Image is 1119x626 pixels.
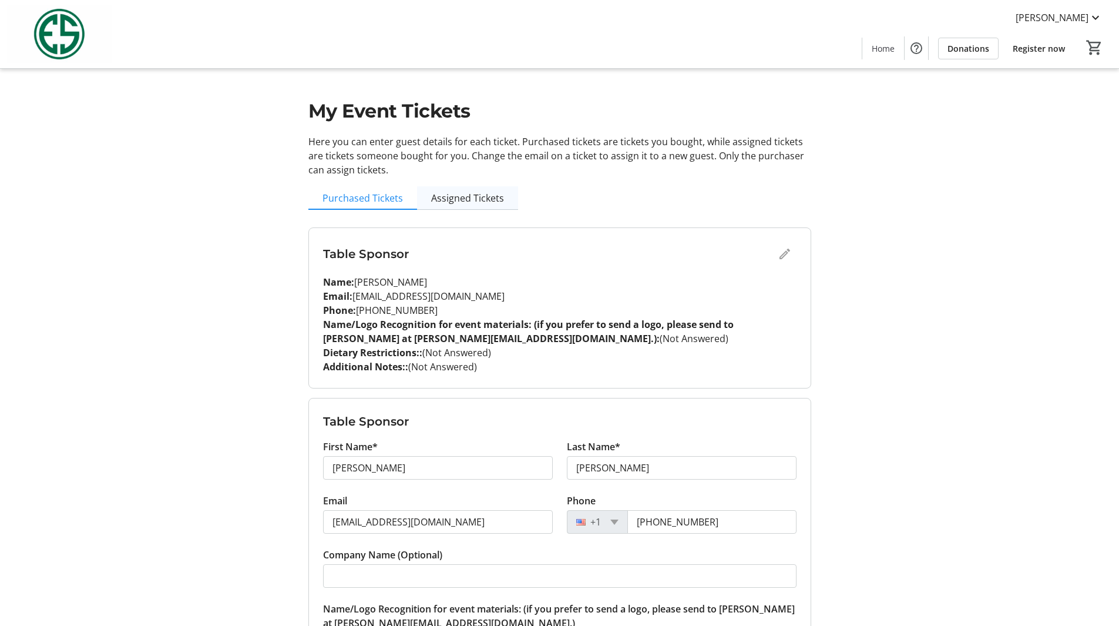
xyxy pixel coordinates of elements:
[627,510,797,534] input: (201) 555-0123
[1016,11,1088,25] span: [PERSON_NAME]
[322,193,403,203] span: Purchased Tickets
[431,193,504,203] span: Assigned Tickets
[323,346,422,359] strong: Dietary Restrictions::
[422,346,491,359] span: (Not Answered)
[567,494,596,508] label: Phone
[938,38,999,59] a: Donations
[323,289,797,303] p: [EMAIL_ADDRESS][DOMAIN_NAME]
[308,97,811,125] h1: My Event Tickets
[323,440,378,454] label: First Name*
[660,332,728,345] span: (Not Answered)
[323,494,347,508] label: Email
[862,38,904,59] a: Home
[1084,37,1105,58] button: Cart
[323,413,797,430] h3: Table Sponsor
[323,275,797,289] p: [PERSON_NAME]
[323,548,442,562] label: Company Name (Optional)
[323,276,354,289] strong: Name:
[323,245,773,263] h3: Table Sponsor
[323,360,408,373] strong: Additional Notes::
[1013,42,1065,55] span: Register now
[905,36,928,60] button: Help
[323,303,797,317] p: [PHONE_NUMBER]
[408,360,477,373] span: (Not Answered)
[308,135,811,177] p: Here you can enter guest details for each ticket. Purchased tickets are tickets you bought, while...
[323,318,734,345] strong: Name/Logo Recognition for event materials: (if you prefer to send a logo, please send to [PERSON_...
[1003,38,1074,59] a: Register now
[323,290,352,303] strong: Email:
[947,42,989,55] span: Donations
[567,440,620,454] label: Last Name*
[323,304,356,317] strong: Phone:
[1006,8,1112,27] button: [PERSON_NAME]
[872,42,895,55] span: Home
[7,5,112,63] img: Evans Scholars Foundation's Logo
